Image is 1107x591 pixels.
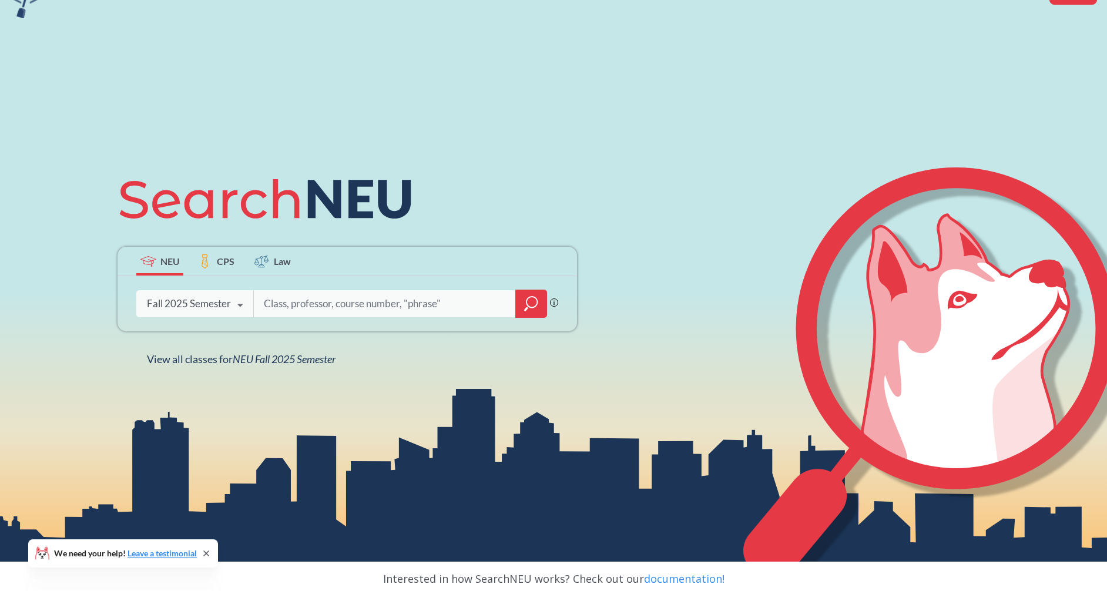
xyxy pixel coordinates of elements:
svg: magnifying glass [524,295,538,312]
a: Leave a testimonial [128,548,197,558]
div: magnifying glass [515,290,547,318]
input: Class, professor, course number, "phrase" [263,291,507,316]
a: documentation! [644,572,724,586]
span: NEU Fall 2025 Semester [233,352,336,365]
span: NEU [160,254,180,268]
span: Law [274,254,291,268]
span: View all classes for [147,352,336,365]
span: We need your help! [54,549,197,558]
span: CPS [217,254,234,268]
div: Fall 2025 Semester [147,297,231,310]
